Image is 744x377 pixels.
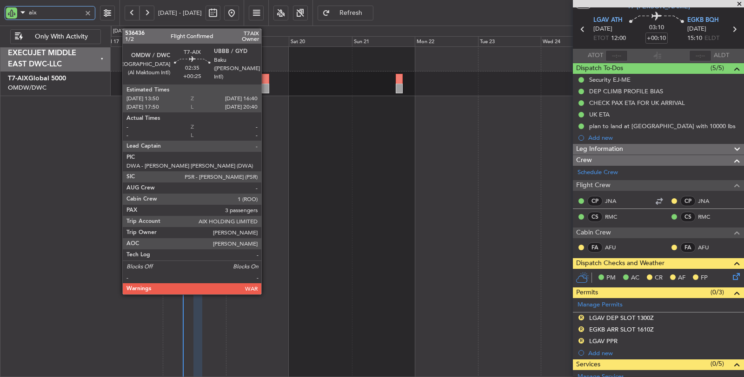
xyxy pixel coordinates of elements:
[578,168,618,177] a: Schedule Crew
[611,34,626,43] span: 12:00
[587,212,603,222] div: CS
[158,9,202,17] span: [DATE] - [DATE]
[687,16,719,25] span: EGKB BQH
[680,242,696,253] div: FA
[576,155,592,166] span: Crew
[593,34,609,43] span: ETOT
[576,287,598,298] span: Permits
[606,273,616,283] span: PM
[587,242,603,253] div: FA
[576,144,623,155] span: Leg Information
[289,36,352,47] div: Sat 20
[589,122,736,130] div: plan to land at [GEOGRAPHIC_DATA] with 10000 lbs
[605,50,628,61] input: --:--
[589,314,654,322] div: LGAV DEP SLOT 1300Z
[687,25,706,34] span: [DATE]
[605,197,626,205] a: JNA
[589,87,663,95] div: DEP CLIMB PROFILE BIAS
[701,273,708,283] span: FP
[587,196,603,206] div: CP
[576,258,664,269] span: Dispatch Checks and Weather
[711,63,724,73] span: (5/5)
[576,63,623,74] span: Dispatch To-Dos
[588,349,739,357] div: Add new
[415,36,478,47] div: Mon 22
[113,27,129,35] div: [DATE]
[589,110,610,118] div: UK ETA
[8,75,66,82] a: T7-AIXGlobal 5000
[226,36,289,47] div: Fri 19
[589,99,685,107] div: CHECK PAX ETA FOR UK ARRIVAL
[698,243,719,252] a: AFU
[25,33,98,40] span: Only With Activity
[631,273,639,283] span: AC
[655,273,663,283] span: CR
[589,76,631,84] div: Security EJ-ME
[352,36,415,47] div: Sun 21
[332,10,370,16] span: Refresh
[605,213,626,221] a: RMC
[588,134,739,142] div: Add new
[711,287,724,297] span: (0/3)
[698,213,719,221] a: RMC
[714,51,729,60] span: ALDT
[318,6,373,20] button: Refresh
[589,337,618,345] div: LGAV PPR
[698,197,719,205] a: JNA
[678,273,685,283] span: AF
[10,29,101,44] button: Only With Activity
[605,243,626,252] a: AFU
[578,338,584,344] button: R
[578,300,623,310] a: Manage Permits
[576,359,600,370] span: Services
[100,36,163,47] div: Wed 17
[576,180,611,191] span: Flight Crew
[593,25,612,34] span: [DATE]
[576,227,611,238] span: Cabin Crew
[680,196,696,206] div: CP
[649,23,664,32] span: 03:10
[687,34,702,43] span: 15:10
[588,51,603,60] span: ATOT
[578,326,584,332] button: R
[711,359,724,369] span: (0/5)
[8,75,28,82] span: T7-AIX
[163,36,226,47] div: Thu 18
[578,315,584,320] button: R
[478,36,541,47] div: Tue 23
[704,34,719,43] span: ELDT
[29,6,81,19] input: A/C (Reg. or Type)
[541,36,604,47] div: Wed 24
[8,84,46,92] a: OMDW/DWC
[589,325,654,333] div: EGKB ARR SLOT 1610Z
[680,212,696,222] div: CS
[593,16,623,25] span: LGAV ATH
